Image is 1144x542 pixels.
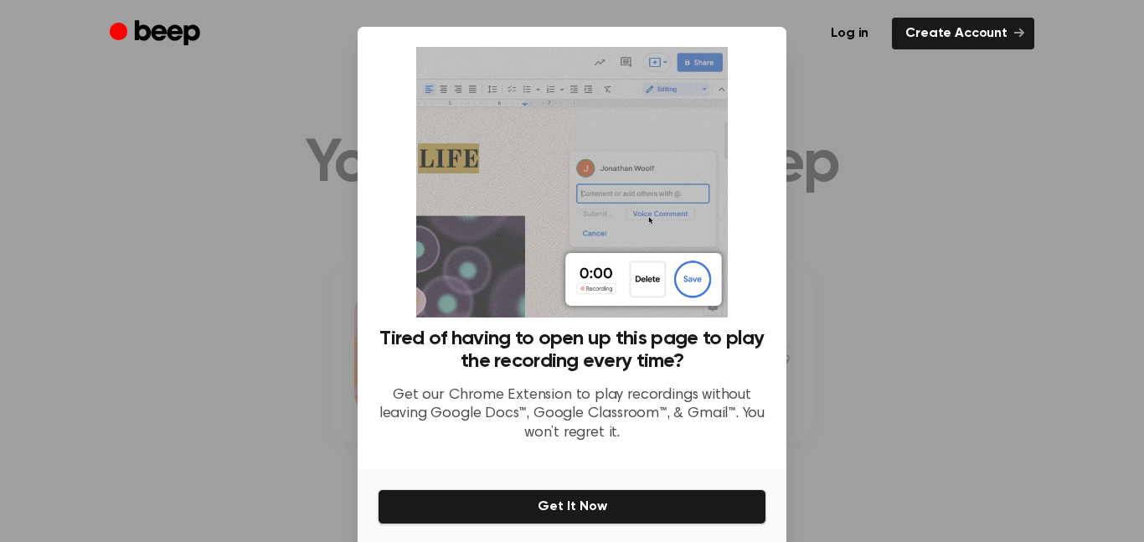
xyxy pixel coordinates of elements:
[892,18,1034,49] a: Create Account
[378,489,766,524] button: Get It Now
[378,386,766,443] p: Get our Chrome Extension to play recordings without leaving Google Docs™, Google Classroom™, & Gm...
[817,18,882,49] a: Log in
[378,328,766,373] h3: Tired of having to open up this page to play the recording every time?
[110,18,204,50] a: Beep
[416,47,727,317] img: Beep extension in action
